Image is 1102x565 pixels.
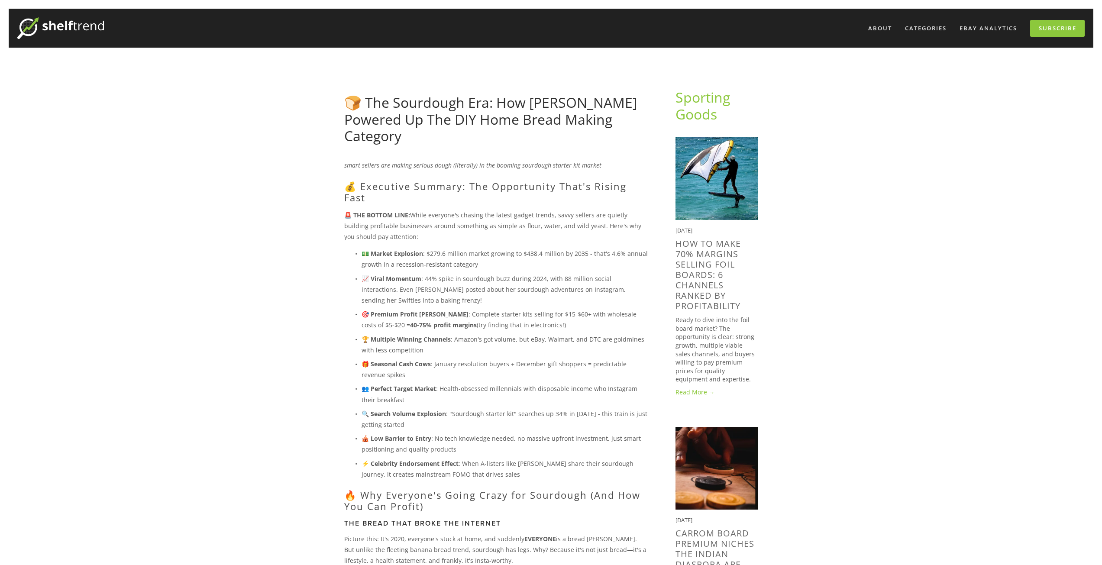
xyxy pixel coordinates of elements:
[675,137,758,220] img: How to Make 70% Margins Selling Foil Boards: 6 Channels Ranked by Profitability
[362,383,648,405] p: : Health-obsessed millennials with disposable income who Instagram their breakfast
[362,408,648,430] p: : "Sourdough starter kit" searches up 34% in [DATE] - this train is just getting started
[675,516,692,524] time: [DATE]
[362,334,648,355] p: : Amazon's got volume, but eBay, Walmart, and DTC are goldmines with less competition
[675,427,758,510] img: Carrom Board Premium Niches the Indian Diaspora are driving on US Marketplaces
[362,360,431,368] strong: 🎁 Seasonal Cash Cows
[362,384,436,393] strong: 👥 Perfect Target Market
[675,388,758,397] a: Read More →
[675,316,758,384] p: Ready to dive into the foil board market? The opportunity is clear: strong growth, multiple viabl...
[344,93,637,145] a: 🍞 The Sourdough Era: How [PERSON_NAME] Powered Up The DIY Home Bread Making Category
[1030,20,1085,37] a: Subscribe
[675,88,734,123] a: Sporting Goods
[344,210,648,242] p: While everyone's chasing the latest gadget trends, savvy sellers are quietly building profitable ...
[344,181,648,203] h2: 💰 Executive Summary: The Opportunity That's Rising Fast
[410,321,477,329] strong: 40-75% profit margins
[524,535,556,543] strong: EVERYONE
[675,226,692,234] time: [DATE]
[362,249,423,258] strong: 💵 Market Explosion
[362,274,421,283] strong: 📈 Viral Momentum
[344,519,648,527] h3: The Bread That Broke the Internet
[17,17,104,39] img: ShelfTrend
[362,273,648,306] p: : 44% spike in sourdough buzz during 2024, with 88 million social interactions. Even [PERSON_NAME...
[675,238,741,312] a: How to Make 70% Margins Selling Foil Boards: 6 Channels Ranked by Profitability
[362,309,648,330] p: : Complete starter kits selling for $15-$60+ with wholesale costs of $5-$20 = (try finding that i...
[362,459,459,468] strong: ⚡ Celebrity Endorsement Effect
[344,211,410,219] strong: 🚨 THE BOTTOM LINE:
[899,21,952,36] div: Categories
[362,410,446,418] strong: 🔍 Search Volume Explosion
[954,21,1023,36] a: eBay Analytics
[362,458,648,480] p: : When A-listers like [PERSON_NAME] share their sourdough journey, it creates mainstream FOMO tha...
[362,248,648,270] p: : $279.6 million market growing to $438.4 million by 2035 - that's 4.6% annual growth in a recess...
[362,433,648,455] p: : No tech knowledge needed, no massive upfront investment, just smart positioning and quality pro...
[344,489,648,512] h2: 🔥 Why Everyone's Going Crazy for Sourdough (And How You Can Profit)
[863,21,898,36] a: About
[362,310,469,318] strong: 🎯 Premium Profit [PERSON_NAME]
[362,358,648,380] p: : January resolution buyers + December gift shoppers = predictable revenue spikes
[362,335,451,343] strong: 🏆 Multiple Winning Channels
[344,161,601,169] em: smart sellers are making serious dough (literally) in the booming sourdough starter kit market
[362,434,431,442] strong: 🎪 Low Barrier to Entry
